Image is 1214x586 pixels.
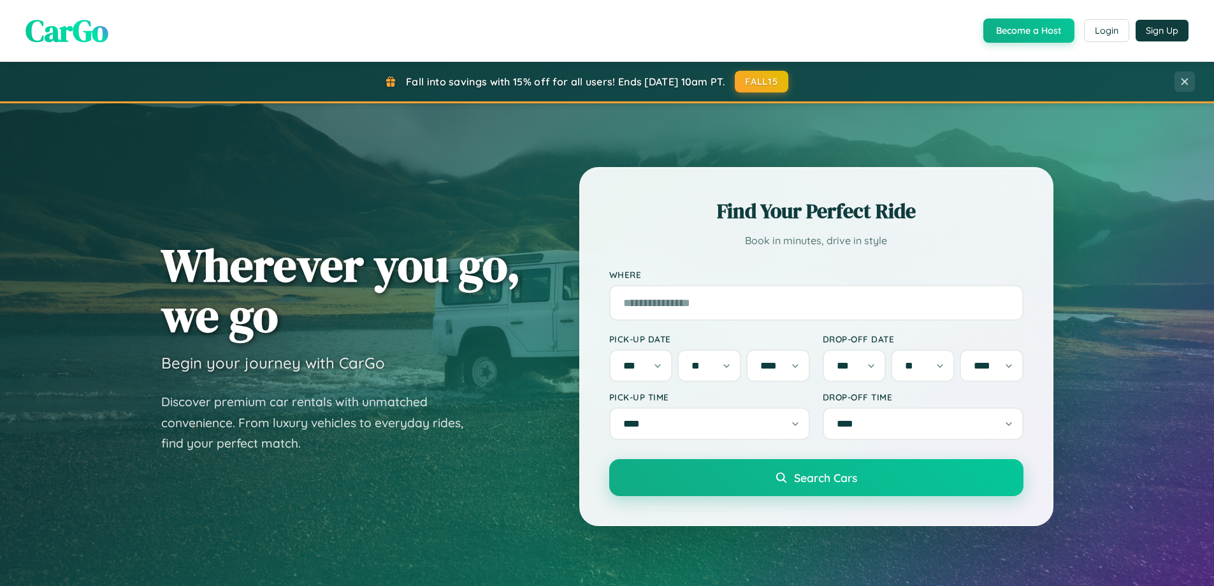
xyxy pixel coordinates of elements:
span: CarGo [25,10,108,52]
label: Pick-up Time [609,392,810,402]
button: Become a Host [983,18,1074,43]
label: Where [609,269,1023,280]
button: Sign Up [1136,20,1189,41]
label: Drop-off Date [823,333,1023,344]
h1: Wherever you go, we go [161,240,521,341]
span: Fall into savings with 15% off for all users! Ends [DATE] 10am PT. [406,75,725,88]
h2: Find Your Perfect Ride [609,197,1023,225]
h3: Begin your journey with CarGo [161,353,385,372]
p: Book in minutes, drive in style [609,231,1023,250]
button: Login [1084,19,1129,42]
label: Drop-off Time [823,392,1023,402]
button: Search Cars [609,459,1023,496]
label: Pick-up Date [609,333,810,344]
button: FALL15 [735,71,788,92]
span: Search Cars [794,471,857,485]
p: Discover premium car rentals with unmatched convenience. From luxury vehicles to everyday rides, ... [161,392,480,454]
